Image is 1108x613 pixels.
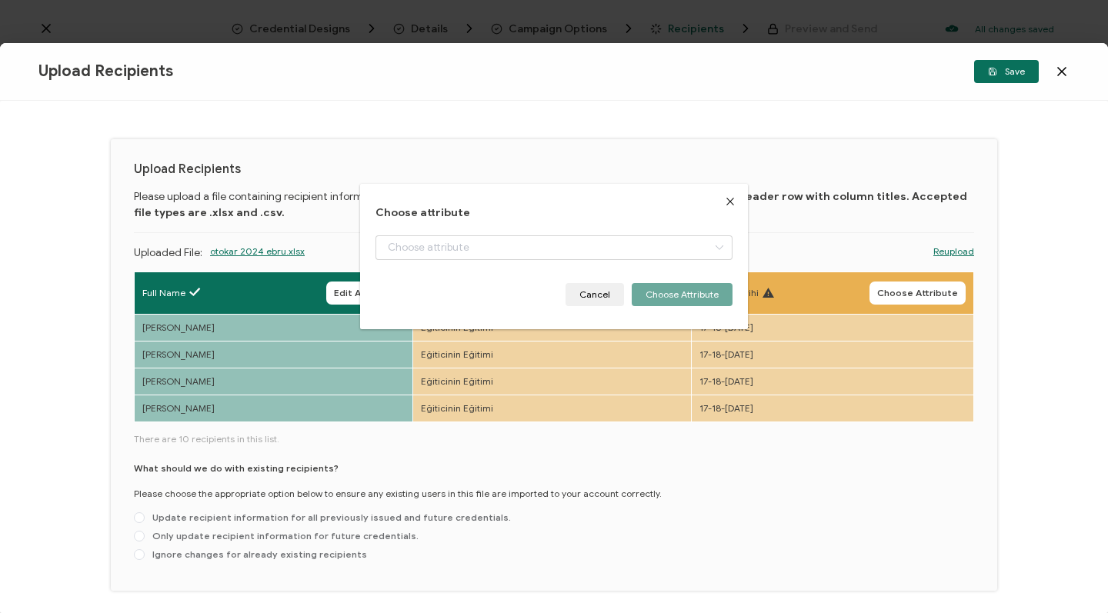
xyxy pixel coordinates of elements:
[713,184,748,219] button: Close
[632,283,733,306] button: Choose Attribute
[1031,539,1108,613] iframe: Chat Widget
[360,184,748,329] div: dialog
[566,283,624,306] button: Cancel
[375,207,733,220] h1: Choose attribute
[1031,539,1108,613] div: Sohbet Aracı
[375,235,733,260] input: Choose attribute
